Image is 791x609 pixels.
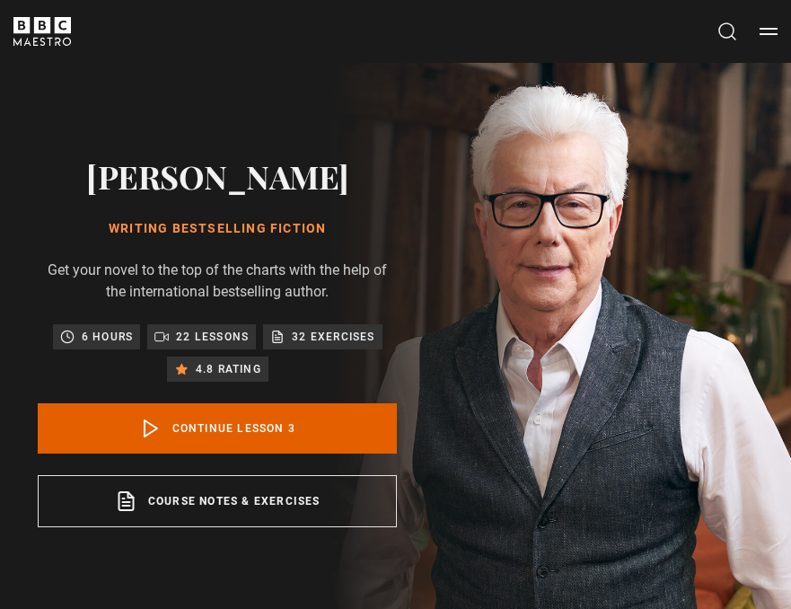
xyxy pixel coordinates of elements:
[292,328,374,346] p: 32 exercises
[38,220,397,238] h1: Writing Bestselling Fiction
[38,403,397,454] a: Continue lesson 3
[13,17,71,46] svg: BBC Maestro
[760,22,778,40] button: Toggle navigation
[38,475,397,527] a: Course notes & exercises
[176,328,249,346] p: 22 lessons
[38,154,397,199] h2: [PERSON_NAME]
[82,328,133,346] p: 6 hours
[196,360,261,378] p: 4.8 rating
[38,260,397,303] p: Get your novel to the top of the charts with the help of the international bestselling author.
